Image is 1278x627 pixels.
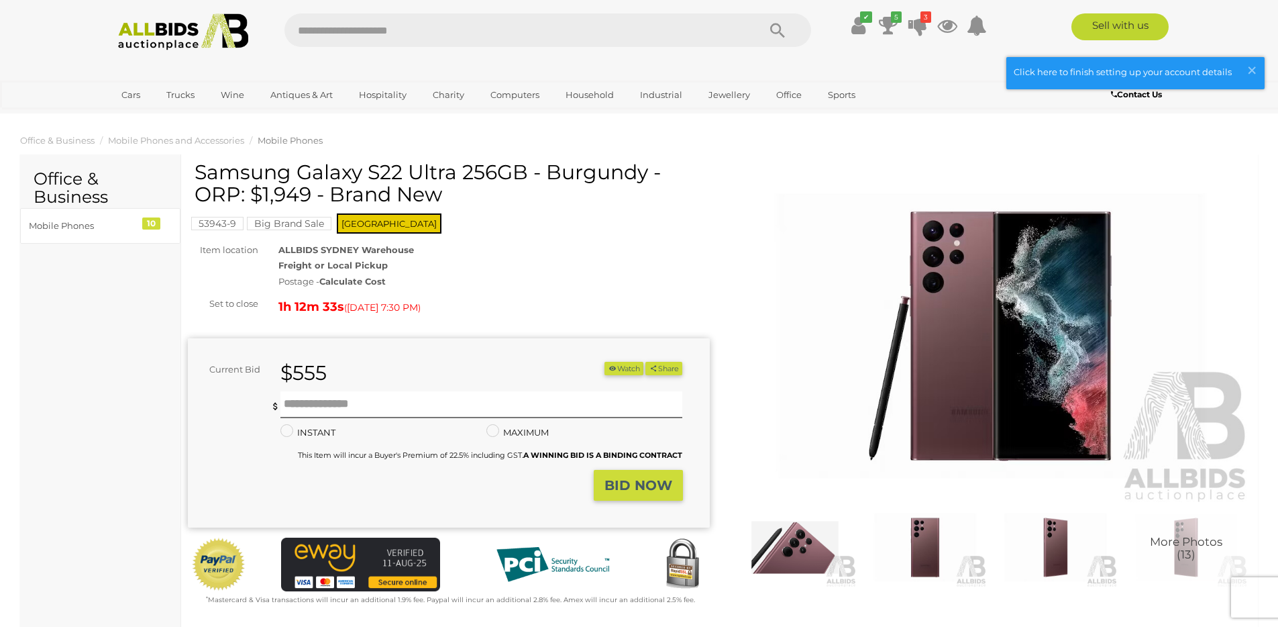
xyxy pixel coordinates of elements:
[142,218,160,230] div: 10
[158,84,203,106] a: Trucks
[424,84,473,106] a: Charity
[191,217,244,230] mark: 53943-9
[1150,536,1222,561] span: More Photos (13)
[767,84,810,106] a: Office
[111,13,256,50] img: Allbids.com.au
[20,208,180,244] a: Mobile Phones 10
[281,538,440,591] img: eWAY Payment Gateway
[482,84,548,106] a: Computers
[278,299,344,314] strong: 1h 12m 33s
[280,360,327,385] strong: $555
[655,538,709,591] img: Secured by Rapid SSL
[863,508,987,587] img: Samsung Galaxy S22 Ultra 256GB - Burgundy - ORP: $1,949 - Brand New
[1111,87,1165,102] a: Contact Us
[350,84,415,106] a: Hospitality
[645,362,682,376] button: Share
[744,13,811,47] button: Search
[178,296,268,311] div: Set to close
[1111,89,1162,99] b: Contact Us
[29,218,140,234] div: Mobile Phones
[258,135,323,146] a: Mobile Phones
[594,470,683,501] button: BID NOW
[319,276,386,287] strong: Calculate Cost
[280,425,335,440] label: INSTANT
[20,135,95,146] a: Office & Business
[278,244,414,255] strong: ALLBIDS SYDNEY Warehouse
[191,538,246,591] img: Official PayPal Seal
[819,84,864,106] a: Sports
[1124,508,1248,587] img: Samsung Galaxy S22 Ultra 256GB - Burgundy - ORP: $1,949 - Brand New
[878,13,898,38] a: 5
[188,362,270,377] div: Current Bid
[631,84,691,106] a: Industrial
[604,362,643,376] li: Watch this item
[920,11,931,23] i: 3
[1071,13,1169,40] a: Sell with us
[730,168,1252,504] img: Samsung Galaxy S22 Ultra 256GB - Burgundy - ORP: $1,949 - Brand New
[733,508,857,587] img: Samsung Galaxy S22 Ultra 256GB - Burgundy - ORP: $1,949 - Brand New
[557,84,623,106] a: Household
[191,218,244,229] a: 53943-9
[195,161,706,205] h1: Samsung Galaxy S22 Ultra 256GB - Burgundy - ORP: $1,949 - Brand New
[604,362,643,376] button: Watch
[344,302,421,313] span: ( )
[337,213,441,234] span: [GEOGRAPHIC_DATA]
[1246,57,1258,83] span: ×
[206,595,695,604] small: Mastercard & Visa transactions will incur an additional 1.9% fee. Paypal will incur an additional...
[347,301,418,313] span: [DATE] 7:30 PM
[108,135,244,146] a: Mobile Phones and Accessories
[908,13,928,38] a: 3
[523,450,682,460] b: A WINNING BID IS A BINDING CONTRACT
[486,538,620,591] img: PCI DSS compliant
[278,274,710,289] div: Postage -
[247,218,331,229] a: Big Brand Sale
[262,84,341,106] a: Antiques & Art
[298,450,682,460] small: This Item will incur a Buyer's Premium of 22.5% including GST.
[860,11,872,23] i: ✔
[849,13,869,38] a: ✔
[113,84,149,106] a: Cars
[1124,508,1248,587] a: More Photos(13)
[486,425,549,440] label: MAXIMUM
[604,477,672,493] strong: BID NOW
[278,260,388,271] strong: Freight or Local Pickup
[113,106,225,128] a: [GEOGRAPHIC_DATA]
[994,508,1117,587] img: Samsung Galaxy S22 Ultra 256GB - Burgundy - ORP: $1,949 - Brand New
[247,217,331,230] mark: Big Brand Sale
[891,11,902,23] i: 5
[178,242,268,258] div: Item location
[700,84,759,106] a: Jewellery
[34,170,167,207] h2: Office & Business
[212,84,253,106] a: Wine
